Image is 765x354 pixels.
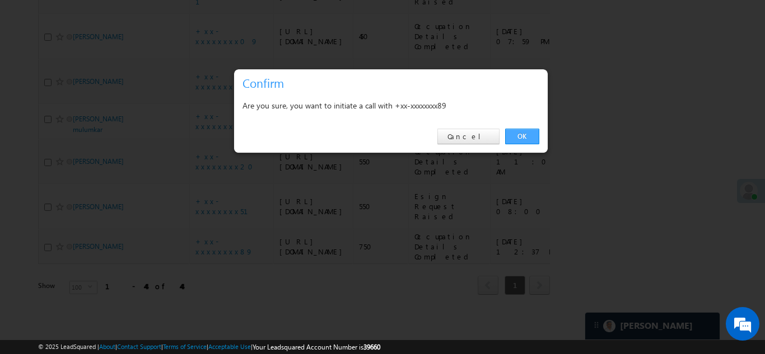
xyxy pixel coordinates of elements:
img: d_60004797649_company_0_60004797649 [19,59,47,73]
div: Minimize live chat window [184,6,211,32]
span: Your Leadsquared Account Number is [253,343,380,351]
textarea: Type your message and hit 'Enter' [15,103,204,265]
a: Contact Support [117,343,161,350]
span: 39660 [363,343,380,351]
a: Acceptable Use [208,343,251,350]
h3: Confirm [242,73,544,93]
a: OK [505,129,539,144]
div: Are you sure, you want to initiate a call with +xx-xxxxxxxx89 [242,98,539,112]
a: Cancel [437,129,500,144]
a: Terms of Service [163,343,207,350]
a: About [99,343,115,350]
span: © 2025 LeadSquared | | | | | [38,342,380,352]
div: Chat with us now [58,59,188,73]
em: Start Chat [152,275,203,290]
